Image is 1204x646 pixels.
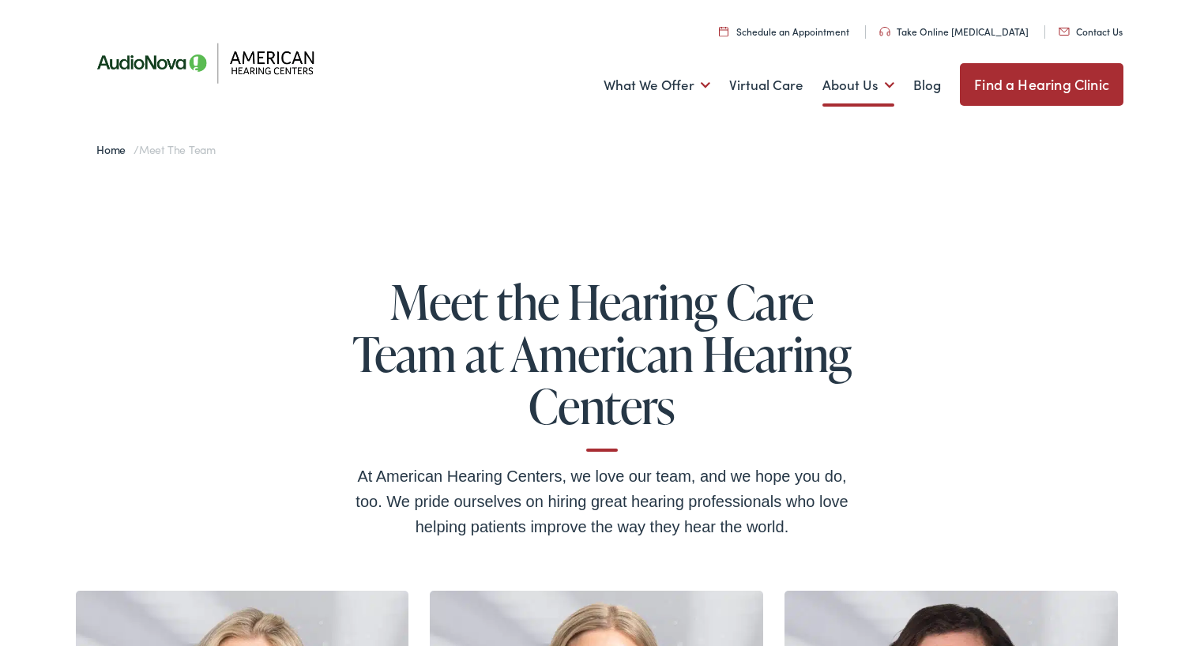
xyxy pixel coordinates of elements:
[96,141,216,157] span: /
[1059,24,1123,38] a: Contact Us
[879,24,1029,38] a: Take Online [MEDICAL_DATA]
[960,63,1123,106] a: Find a Hearing Clinic
[719,24,849,38] a: Schedule an Appointment
[719,26,728,36] img: utility icon
[604,56,710,115] a: What We Offer
[139,141,216,157] span: Meet the Team
[349,276,855,452] h1: Meet the Hearing Care Team at American Hearing Centers
[729,56,803,115] a: Virtual Care
[913,56,941,115] a: Blog
[822,56,894,115] a: About Us
[349,464,855,539] div: At American Hearing Centers, we love our team, and we hope you do, too. We pride ourselves on hir...
[1059,28,1070,36] img: utility icon
[96,141,134,157] a: Home
[879,27,890,36] img: utility icon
